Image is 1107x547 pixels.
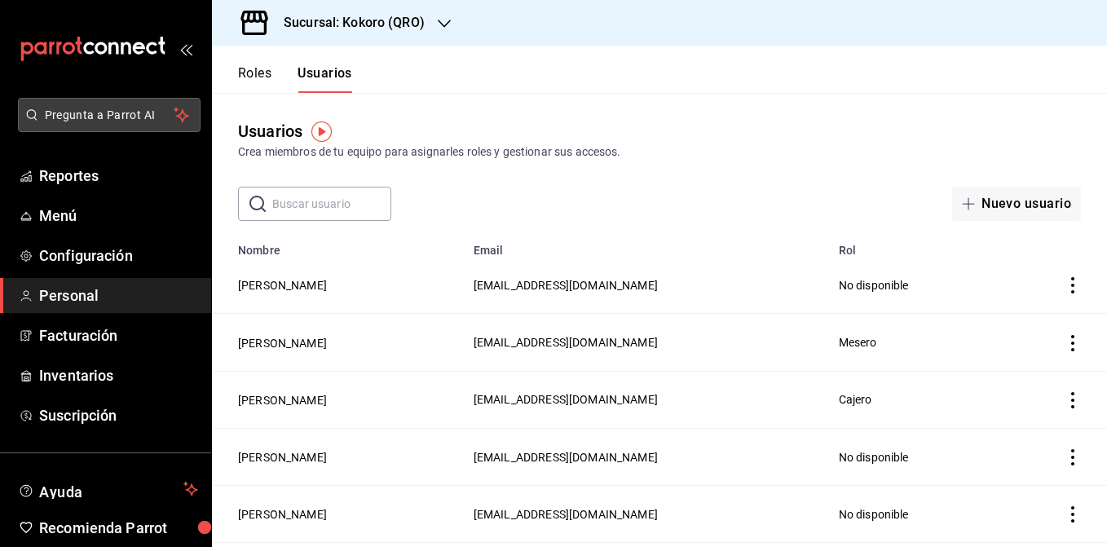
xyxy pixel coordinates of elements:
[11,118,201,135] a: Pregunta a Parrot AI
[1065,392,1081,408] button: actions
[238,277,327,293] button: [PERSON_NAME]
[829,257,1002,314] td: No disponible
[39,165,198,187] span: Reportes
[298,65,352,93] button: Usuarios
[1065,449,1081,465] button: actions
[474,279,658,292] span: [EMAIL_ADDRESS][DOMAIN_NAME]
[39,324,198,346] span: Facturación
[464,234,829,257] th: Email
[1065,335,1081,351] button: actions
[18,98,201,132] button: Pregunta a Parrot AI
[829,234,1002,257] th: Rol
[39,364,198,386] span: Inventarios
[39,404,198,426] span: Suscripción
[39,479,177,499] span: Ayuda
[238,65,352,93] div: navigation tabs
[238,143,1081,161] div: Crea miembros de tu equipo para asignarles roles y gestionar sus accesos.
[179,42,192,55] button: open_drawer_menu
[39,285,198,307] span: Personal
[238,335,327,351] button: [PERSON_NAME]
[311,121,332,142] img: Tooltip marker
[474,336,658,349] span: [EMAIL_ADDRESS][DOMAIN_NAME]
[474,393,658,406] span: [EMAIL_ADDRESS][DOMAIN_NAME]
[272,187,391,220] input: Buscar usuario
[839,336,877,349] span: Mesero
[238,392,327,408] button: [PERSON_NAME]
[839,393,872,406] span: Cajero
[952,187,1081,221] button: Nuevo usuario
[474,451,658,464] span: [EMAIL_ADDRESS][DOMAIN_NAME]
[238,65,271,93] button: Roles
[271,13,425,33] h3: Sucursal: Kokoro (QRO)
[474,508,658,521] span: [EMAIL_ADDRESS][DOMAIN_NAME]
[39,245,198,267] span: Configuración
[1065,277,1081,293] button: actions
[212,234,464,257] th: Nombre
[829,428,1002,485] td: No disponible
[238,119,302,143] div: Usuarios
[1065,506,1081,523] button: actions
[829,486,1002,543] td: No disponible
[238,449,327,465] button: [PERSON_NAME]
[45,107,174,124] span: Pregunta a Parrot AI
[238,506,327,523] button: [PERSON_NAME]
[39,517,198,539] span: Recomienda Parrot
[39,205,198,227] span: Menú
